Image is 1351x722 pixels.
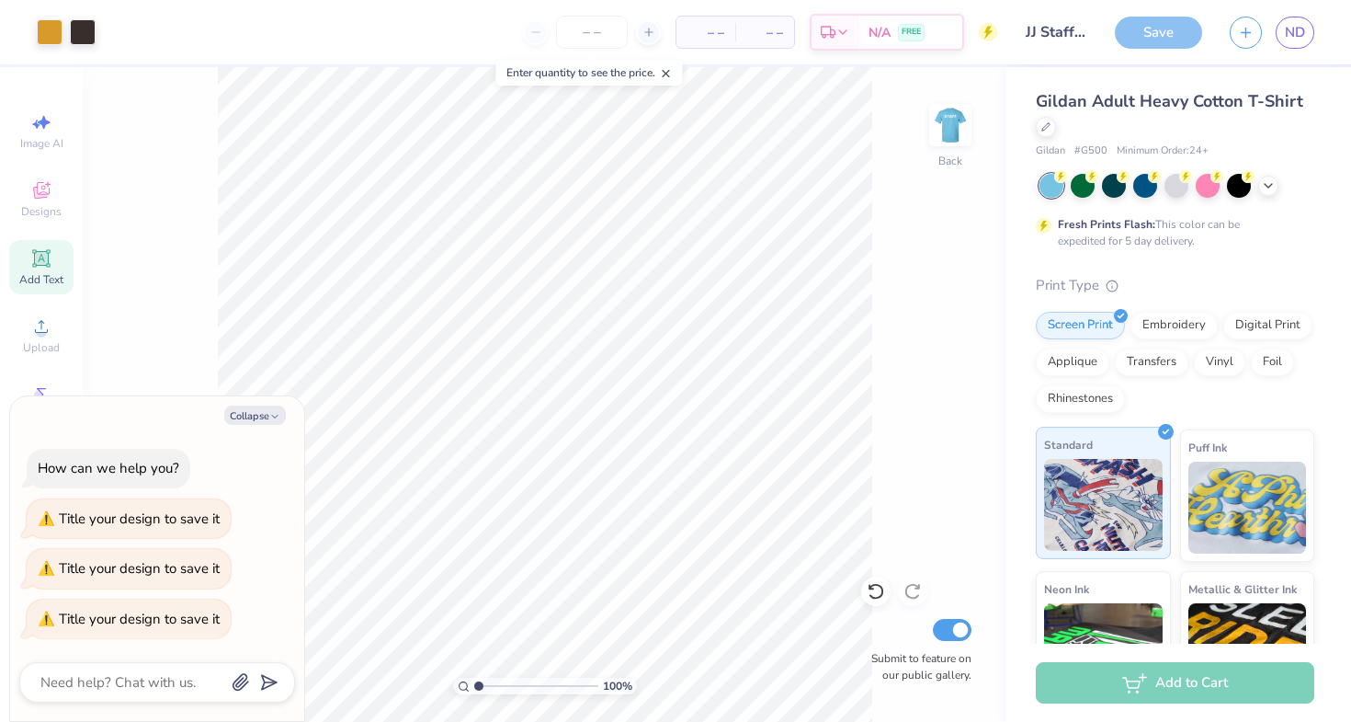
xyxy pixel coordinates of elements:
span: ND [1285,22,1305,43]
div: Back [938,153,962,169]
span: Designs [21,204,62,219]
span: Upload [23,340,60,355]
img: Neon Ink [1044,603,1163,695]
div: Enter quantity to see the price. [496,60,683,86]
a: ND [1276,17,1314,49]
span: N/A [868,23,891,42]
span: – – [687,23,724,42]
span: 100 % [603,678,632,694]
div: Screen Print [1036,312,1125,339]
span: Gildan [1036,143,1065,159]
div: This color can be expedited for 5 day delivery. [1058,216,1284,249]
label: Submit to feature on our public gallery. [861,650,971,683]
span: Standard [1044,435,1093,454]
div: Embroidery [1130,312,1218,339]
button: Collapse [224,406,286,425]
div: Applique [1036,349,1109,376]
img: Standard [1044,459,1163,551]
img: Puff Ink [1188,462,1307,554]
img: Back [932,107,969,143]
span: Image AI [20,136,63,151]
span: Add Text [19,272,63,287]
div: Digital Print [1223,312,1312,339]
div: Rhinestones [1036,385,1125,413]
div: Foil [1251,349,1294,376]
div: Title your design to save it [59,559,220,578]
img: Metallic & Glitter Ink [1188,603,1307,695]
div: Print Type [1036,275,1314,296]
div: Title your design to save it [59,510,220,528]
div: Vinyl [1194,349,1245,376]
span: Metallic & Glitter Ink [1188,579,1297,599]
span: FREE [902,26,921,39]
span: – – [746,23,783,42]
span: # G500 [1074,143,1107,159]
span: Gildan Adult Heavy Cotton T-Shirt [1036,90,1303,112]
input: Untitled Design [1011,14,1101,51]
strong: Fresh Prints Flash: [1058,217,1155,232]
div: Title your design to save it [59,610,220,628]
span: Neon Ink [1044,579,1089,599]
span: Minimum Order: 24 + [1117,143,1209,159]
input: – – [556,16,628,49]
div: How can we help you? [38,459,179,477]
span: Puff Ink [1188,438,1227,457]
div: Transfers [1115,349,1188,376]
